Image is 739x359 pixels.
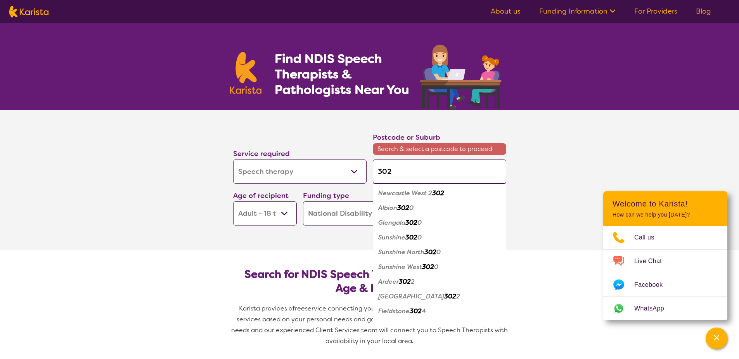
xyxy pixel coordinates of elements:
div: Albion 3020 [377,201,502,215]
a: About us [491,7,521,16]
em: 4 [422,307,426,315]
span: Facebook [634,279,672,291]
em: 0 [417,219,422,227]
em: 302 [405,233,417,241]
div: Glengala 3020 [377,215,502,230]
label: Age of recipient [233,191,289,200]
em: Ardeer [378,277,399,286]
img: speech-therapy [414,42,509,110]
div: Newcastle West 2302 [377,186,502,201]
a: For Providers [634,7,677,16]
label: Service required [233,149,290,158]
div: Sunshine North 3020 [377,245,502,260]
em: 302 [432,189,444,197]
img: Karista logo [230,52,262,94]
p: How can we help you [DATE]? [613,212,718,218]
em: 302 [424,248,436,256]
span: Karista provides a [239,304,292,312]
span: WhatsApp [634,303,673,314]
em: 0 [409,204,414,212]
em: 302 [444,292,456,300]
div: Channel Menu [603,191,727,320]
em: 302 [397,204,409,212]
img: Karista logo [9,6,48,17]
span: Live Chat [634,255,671,267]
label: Postcode or Suburb [373,133,440,142]
em: Albion [378,204,397,212]
em: [GEOGRAPHIC_DATA] [378,292,444,300]
div: Mambourin 3024 [377,319,502,333]
div: Fieldstone 3024 [377,304,502,319]
em: Newcastle West 2 [378,189,432,197]
div: Sunshine 3020 [377,230,502,245]
a: Blog [696,7,711,16]
a: Web link opens in a new tab. [603,297,727,320]
ul: Choose channel [603,226,727,320]
em: Mambourin [378,322,413,330]
em: 302 [399,277,411,286]
em: 0 [417,233,422,241]
em: Fieldstone [378,307,410,315]
div: Sunshine West 3020 [377,260,502,274]
em: 2 [411,277,415,286]
em: 302 [422,263,434,271]
em: 2 [456,292,460,300]
h1: Find NDIS Speech Therapists & Pathologists Near You [275,51,418,97]
a: Funding Information [539,7,616,16]
div: Ardeer 3022 [377,274,502,289]
span: service connecting you with Speech Pathologists and other NDIS services based on your personal ne... [231,304,509,345]
em: 302 [405,219,417,227]
button: Channel Menu [706,328,727,349]
div: Deer Park East 3022 [377,289,502,304]
span: free [292,304,305,312]
label: Funding type [303,191,349,200]
em: 0 [436,248,441,256]
input: Type [373,160,506,184]
h2: Search for NDIS Speech Therapists by Location, Age & Needs [239,267,500,295]
h2: Welcome to Karista! [613,199,718,208]
span: Call us [634,232,664,243]
em: Sunshine North [378,248,424,256]
em: Sunshine [378,233,405,241]
span: Search & select a postcode to proceed [373,143,506,155]
em: 302 [410,307,422,315]
em: 0 [434,263,438,271]
em: 4 [425,322,429,330]
em: Sunshine West [378,263,422,271]
em: 302 [413,322,425,330]
em: Glengala [378,219,405,227]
